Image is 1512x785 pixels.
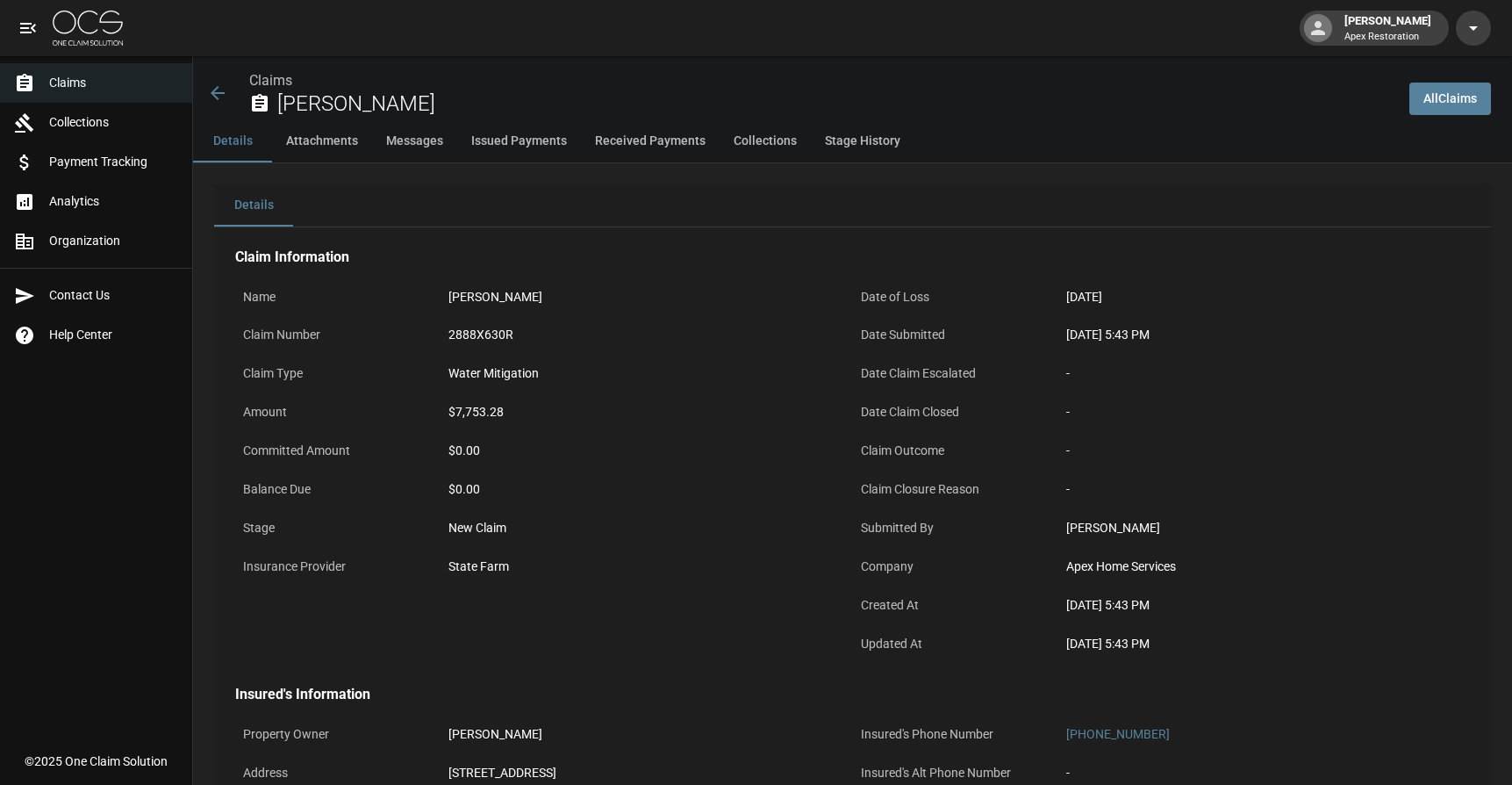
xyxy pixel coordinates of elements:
[1066,364,1462,383] div: -
[1337,12,1438,44] div: [PERSON_NAME]
[49,74,178,92] span: Claims
[853,280,1058,314] p: Date of Loss
[448,558,509,576] div: State Farm
[1066,596,1462,615] div: [DATE] 5:43 PM
[853,511,1058,545] p: Submitted By
[853,434,1058,468] p: Claim Outcome
[49,153,178,171] span: Payment Tracking
[235,511,441,545] p: Stage
[235,686,1470,703] h4: Insured's Information
[448,725,542,744] div: [PERSON_NAME]
[193,120,272,162] button: Details
[581,120,720,162] button: Received Payments
[853,472,1058,507] p: Claim Closure Reason
[448,519,844,537] div: New Claim
[1066,727,1170,741] a: [PHONE_NUMBER]
[25,753,168,770] div: © 2025 One Claim Solution
[235,434,441,468] p: Committed Amount
[448,288,542,306] div: [PERSON_NAME]
[249,70,1395,91] nav: breadcrumb
[853,318,1058,352] p: Date Submitted
[235,356,441,391] p: Claim Type
[1344,30,1431,45] p: Apex Restoration
[249,72,292,89] a: Claims
[448,764,669,782] div: [STREET_ADDRESS]
[457,120,581,162] button: Issued Payments
[235,318,441,352] p: Claim Number
[193,120,1512,162] div: anchor tabs
[235,280,441,314] p: Name
[235,472,441,507] p: Balance Due
[853,627,1058,661] p: Updated At
[853,588,1058,623] p: Created At
[49,192,178,211] span: Analytics
[372,120,457,162] button: Messages
[49,326,178,344] span: Help Center
[720,120,811,162] button: Collections
[1409,83,1491,115] a: AllClaims
[214,184,1491,227] div: details tabs
[235,395,441,429] p: Amount
[272,120,372,162] button: Attachments
[448,364,539,383] div: Water Mitigation
[1066,764,1070,782] div: -
[448,442,844,460] div: $0.00
[1066,288,1102,306] div: [DATE]
[811,120,914,162] button: Stage History
[53,11,123,46] img: ocs-logo-white-transparent.png
[1066,635,1462,653] div: [DATE] 5:43 PM
[1066,326,1462,344] div: [DATE] 5:43 PM
[853,356,1058,391] p: Date Claim Escalated
[277,91,1395,117] h2: [PERSON_NAME]
[235,550,441,584] p: Insurance Provider
[49,232,178,250] span: Organization
[448,480,844,499] div: $0.00
[853,395,1058,429] p: Date Claim Closed
[853,550,1058,584] p: Company
[235,248,1470,266] h4: Claim Information
[1066,519,1462,537] div: [PERSON_NAME]
[214,184,293,227] button: Details
[235,717,441,752] p: Property Owner
[448,403,504,421] div: $7,753.28
[1066,442,1462,460] div: -
[1066,403,1462,421] div: -
[853,717,1058,752] p: Insured's Phone Number
[11,11,46,46] button: open drawer
[49,113,178,132] span: Collections
[1066,558,1462,576] div: Apex Home Services
[49,286,178,305] span: Contact Us
[448,326,513,344] div: 2888X630R
[1066,480,1462,499] div: -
